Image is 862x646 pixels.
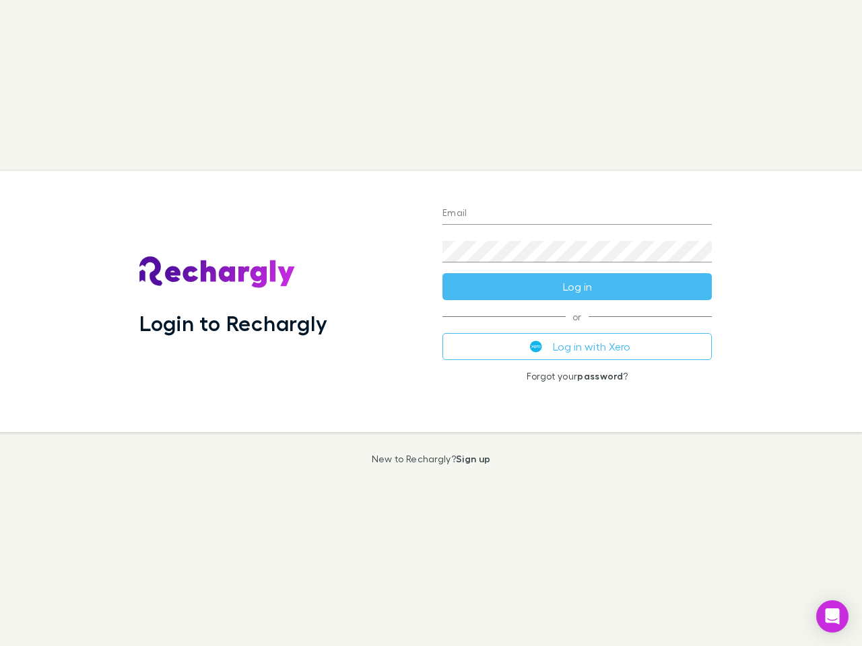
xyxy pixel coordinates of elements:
a: Sign up [456,453,490,464]
h1: Login to Rechargly [139,310,327,336]
img: Rechargly's Logo [139,256,296,289]
span: or [442,316,712,317]
button: Log in with Xero [442,333,712,360]
a: password [577,370,623,382]
p: Forgot your ? [442,371,712,382]
p: New to Rechargly? [372,454,491,464]
img: Xero's logo [530,340,542,353]
div: Open Intercom Messenger [816,600,849,633]
button: Log in [442,273,712,300]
